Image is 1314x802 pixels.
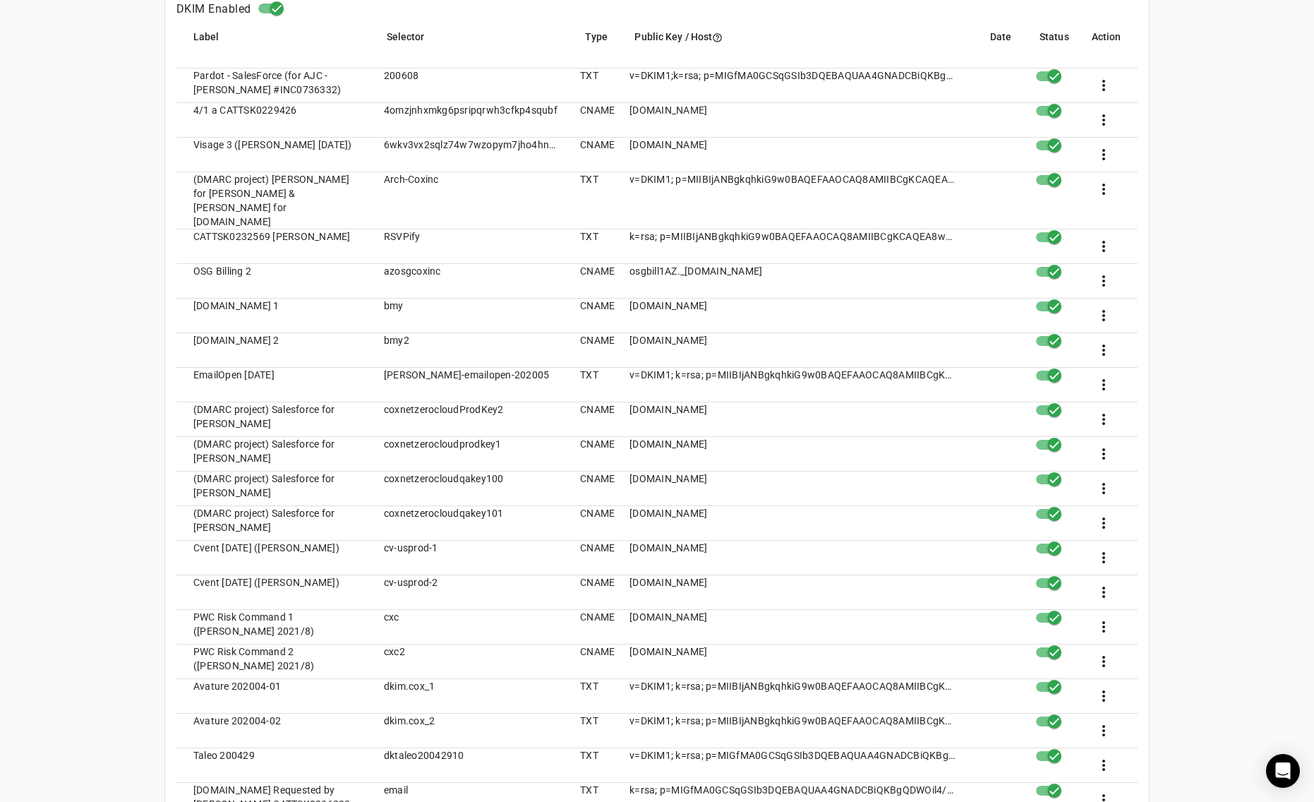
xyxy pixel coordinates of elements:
mat-header-cell: Selector [375,29,574,68]
mat-cell: Cvent [DATE] ([PERSON_NAME]) [176,541,373,575]
mat-cell: CNAME [569,138,618,172]
mat-cell: CNAME [569,402,618,437]
mat-cell: CNAME [569,506,618,541]
mat-cell: v=DKIM1; p=MIIBIjANBgkqhkiG9w0BAQEFAAOCAQ8AMIIBCgKCAQEAyNcjOcZuPL/BCgzgsqIlfxQTuDTFHE1wUaH0qHGy8M... [618,172,968,229]
mat-cell: osgbill1AZ._[DOMAIN_NAME] [618,264,968,299]
mat-cell: [DOMAIN_NAME] [618,645,968,679]
mat-cell: 6wkv3vx2sqlz74w7wzopym7jho4hndke [373,138,569,172]
mat-cell: CNAME [569,437,618,472]
mat-cell: [DOMAIN_NAME] [618,472,968,506]
mat-cell: Pardot - SalesForce (for AJC - [PERSON_NAME] #INC0736332) [176,68,373,103]
mat-cell: [DOMAIN_NAME] 1 [176,299,373,333]
mat-cell: [DOMAIN_NAME] [618,333,968,368]
mat-cell: 4omzjnhxmkg6psripqrwh3cfkp4squbf [373,103,569,138]
mat-cell: v=DKIM1;k=rsa; p=MIGfMA0GCSqGSIb3DQEBAQUAA4GNADCBiQKBgQDGoQCNwAQdJBy23MrShs1EuHqK/dtDC33QrTqgWd9C... [618,68,968,103]
mat-cell: Arch-Coxinc [373,172,569,229]
mat-cell: TXT [569,714,618,748]
mat-cell: (DMARC project) Salesforce for [PERSON_NAME] [176,437,373,472]
mat-cell: [DOMAIN_NAME] [618,138,968,172]
mat-cell: CNAME [569,333,618,368]
mat-cell: Avature 202004-01 [176,679,373,714]
mat-cell: (DMARC project) Salesforce for [PERSON_NAME] [176,402,373,437]
mat-cell: cv-usprod-2 [373,575,569,610]
mat-cell: v=DKIM1; k=rsa; p=MIIBIjANBgkqhkiG9w0BAQEFAAOCAQ8AMIIBCgKCAQEA4LzhJl1f3r9DhCDIv4+1OD7E8SLRxxA/ItY... [618,679,968,714]
mat-cell: PWC Risk Command 1 ([PERSON_NAME] 2021/8) [176,610,373,645]
div: Open Intercom Messenger [1266,754,1300,788]
mat-cell: CNAME [569,645,618,679]
mat-cell: [DOMAIN_NAME] [618,541,968,575]
mat-cell: dkim.cox_1 [373,679,569,714]
mat-cell: coxnetzerocloudprodkey1 [373,437,569,472]
mat-cell: CNAME [569,103,618,138]
mat-cell: TXT [569,679,618,714]
mat-cell: k=rsa; p=MIIBIjANBgkqhkiG9w0BAQEFAAOCAQ8AMIIBCgKCAQEA8wpB8tLgmWO4N5Xvnid6qGC+HHbWjrmvmhPfqIAdJ93b... [618,229,968,264]
mat-cell: v=DKIM1; k=rsa; p=MIIBIjANBgkqhkiG9w0BAQEFAAOCAQ8AMIIBCgKCAQEAn61nCZQhiW/XVKgWtzCMJmjL/2fCqNPj0MW... [618,368,968,402]
mat-cell: coxnetzerocloudProdKey2 [373,402,569,437]
mat-cell: [DOMAIN_NAME] [618,437,968,472]
mat-cell: [DOMAIN_NAME] [618,506,968,541]
mat-cell: Visage 3 ([PERSON_NAME] [DATE]) [176,138,373,172]
mat-cell: OSG Billing 2 [176,264,373,299]
mat-cell: [DOMAIN_NAME] [618,610,968,645]
mat-cell: TXT [569,748,618,783]
mat-cell: 200608 [373,68,569,103]
mat-cell: TXT [569,368,618,402]
mat-cell: [DOMAIN_NAME] [618,299,968,333]
mat-cell: (DMARC project) Salesforce for [PERSON_NAME] [176,506,373,541]
mat-cell: Taleo 200429 [176,748,373,783]
mat-cell: cxc2 [373,645,569,679]
mat-header-cell: Action [1080,29,1138,68]
mat-cell: [DOMAIN_NAME] 2 [176,333,373,368]
mat-cell: CNAME [569,541,618,575]
mat-cell: bmy [373,299,569,333]
mat-cell: CNAME [569,299,618,333]
mat-cell: v=DKIM1; k=rsa; p=MIIBIjANBgkqhkiG9w0BAQEFAAOCAQ8AMIIBCgKCAQEAsJNeUxq30IMooJk0MaVeY3wWti9/uR2fQgr... [618,714,968,748]
mat-cell: CNAME [569,610,618,645]
mat-cell: TXT [569,172,618,229]
mat-cell: CATTSK0232569 [PERSON_NAME] [176,229,373,264]
mat-header-cell: Date [979,29,1028,68]
mat-cell: [DOMAIN_NAME] [618,575,968,610]
mat-cell: azosgcoxinc [373,264,569,299]
mat-cell: cv-usprod-1 [373,541,569,575]
mat-header-cell: Type [574,29,623,68]
mat-cell: CNAME [569,472,618,506]
mat-cell: coxnetzerocloudqakey101 [373,506,569,541]
mat-cell: RSVPify [373,229,569,264]
h4: DKIM Enabled [176,1,251,18]
mat-cell: coxnetzerocloudqakey100 [373,472,569,506]
mat-cell: TXT [569,68,618,103]
mat-cell: bmy2 [373,333,569,368]
mat-cell: 4/1 a CATTSK0229426 [176,103,373,138]
mat-cell: (DMARC project) [PERSON_NAME] for [PERSON_NAME] & [PERSON_NAME] for [DOMAIN_NAME] [176,172,373,229]
mat-cell: Cvent [DATE] ([PERSON_NAME]) [176,575,373,610]
mat-header-cell: Status [1028,29,1080,68]
i: help_outline [712,32,723,43]
mat-cell: (DMARC project) Salesforce for [PERSON_NAME] [176,472,373,506]
mat-cell: PWC Risk Command 2 ([PERSON_NAME] 2021/8) [176,645,373,679]
mat-cell: dkim.cox_2 [373,714,569,748]
mat-cell: [DOMAIN_NAME] [618,103,968,138]
mat-header-cell: Public Key / Host [623,29,979,68]
mat-cell: TXT [569,229,618,264]
mat-cell: CNAME [569,575,618,610]
mat-cell: dktaleo20042910 [373,748,569,783]
mat-cell: v=DKIM1; k=rsa; p=MIGfMA0GCSqGSIb3DQEBAQUAA4GNADCBiQKBgQC8uMKAO9NPxQVY89N3IMlWguyfSaUYt61YpwjeDyL... [618,748,968,783]
mat-cell: [DOMAIN_NAME] [618,402,968,437]
mat-cell: [PERSON_NAME]-emailopen-202005 [373,368,569,402]
mat-cell: Avature 202004-02 [176,714,373,748]
mat-cell: EmailOpen [DATE] [176,368,373,402]
mat-header-cell: Label [176,29,375,68]
mat-cell: cxc [373,610,569,645]
mat-cell: CNAME [569,264,618,299]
